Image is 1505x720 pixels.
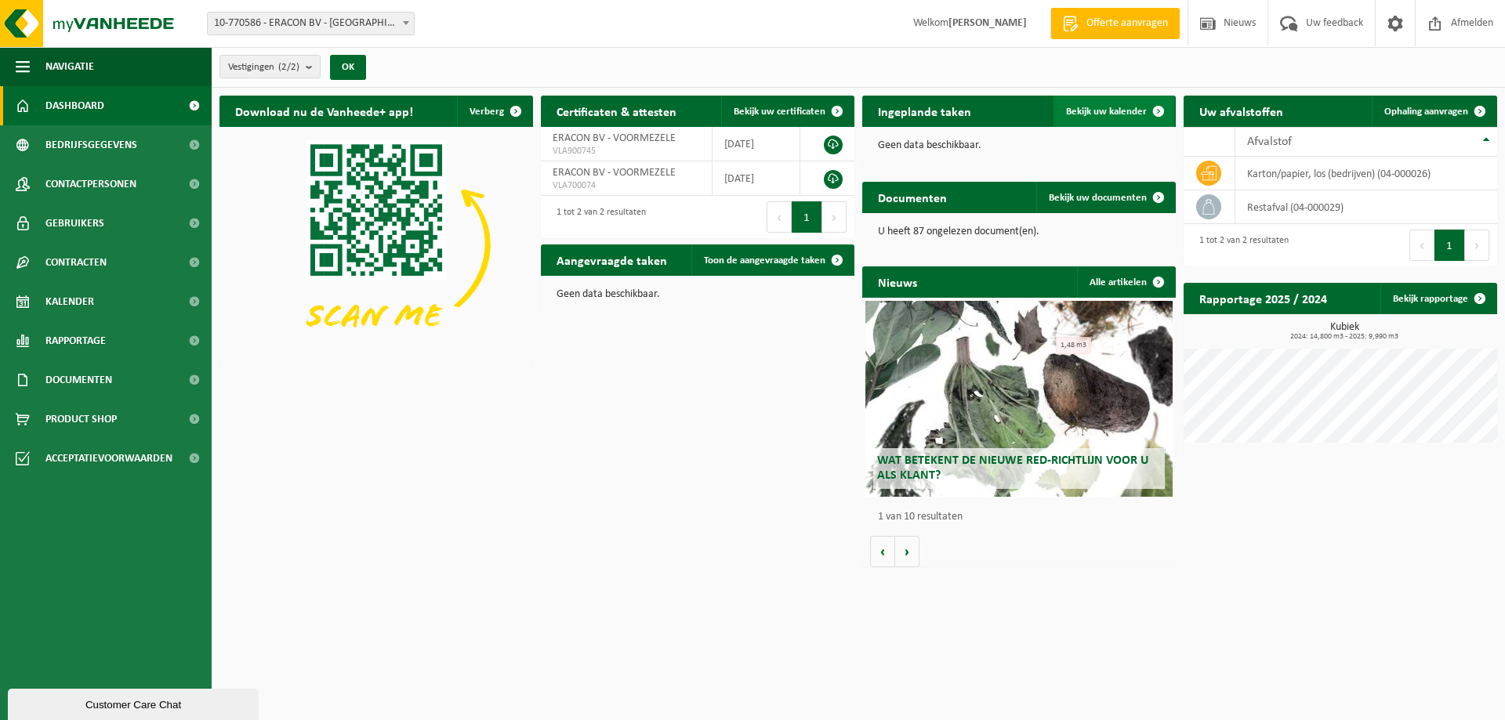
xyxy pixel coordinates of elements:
[553,145,700,157] span: VLA900745
[549,200,646,234] div: 1 tot 2 van 2 resultaten
[721,96,853,127] a: Bekijk uw certificaten
[45,439,172,478] span: Acceptatievoorwaarden
[704,255,825,266] span: Toon de aangevraagde taken
[45,165,136,204] span: Contactpersonen
[470,107,504,117] span: Verberg
[1191,228,1289,262] div: 1 tot 2 van 2 resultaten
[45,360,112,400] span: Documenten
[1053,96,1174,127] a: Bekijk uw kalender
[8,686,262,720] iframe: chat widget
[553,167,676,179] span: ERACON BV - VOORMEZELE
[1235,190,1497,224] td: restafval (04-000029)
[219,96,429,126] h2: Download nu de Vanheede+ app!
[713,161,801,196] td: [DATE]
[870,536,895,567] button: Vorige
[45,47,94,86] span: Navigatie
[878,512,1168,523] p: 1 van 10 resultaten
[45,282,94,321] span: Kalender
[330,55,366,80] button: OK
[228,56,299,79] span: Vestigingen
[278,62,299,72] count: (2/2)
[219,55,321,78] button: Vestigingen(2/2)
[457,96,531,127] button: Verberg
[45,125,137,165] span: Bedrijfsgegevens
[541,244,683,275] h2: Aangevraagde taken
[1191,333,1497,341] span: 2024: 14,800 m3 - 2025: 9,990 m3
[767,201,792,233] button: Previous
[1050,8,1180,39] a: Offerte aanvragen
[691,244,853,276] a: Toon de aangevraagde taken
[208,13,414,34] span: 10-770586 - ERACON BV - ZONNEBEKE
[1409,230,1434,261] button: Previous
[553,132,676,144] span: ERACON BV - VOORMEZELE
[878,226,1160,237] p: U heeft 87 ongelezen document(en).
[862,266,933,297] h2: Nieuws
[45,243,107,282] span: Contracten
[948,17,1027,29] strong: [PERSON_NAME]
[45,86,104,125] span: Dashboard
[553,179,700,192] span: VLA700074
[862,96,987,126] h2: Ingeplande taken
[1380,283,1496,314] a: Bekijk rapportage
[1083,16,1172,31] span: Offerte aanvragen
[865,301,1173,497] a: Wat betekent de nieuwe RED-richtlijn voor u als klant?
[862,182,963,212] h2: Documenten
[878,140,1160,151] p: Geen data beschikbaar.
[1235,157,1497,190] td: karton/papier, los (bedrijven) (04-000026)
[1465,230,1489,261] button: Next
[1191,322,1497,341] h3: Kubiek
[1049,193,1147,203] span: Bekijk uw documenten
[792,201,822,233] button: 1
[1036,182,1174,213] a: Bekijk uw documenten
[1247,136,1292,148] span: Afvalstof
[45,204,104,243] span: Gebruikers
[1184,96,1299,126] h2: Uw afvalstoffen
[1372,96,1496,127] a: Ophaling aanvragen
[45,321,106,360] span: Rapportage
[877,454,1148,482] span: Wat betekent de nieuwe RED-richtlijn voor u als klant?
[541,96,692,126] h2: Certificaten & attesten
[822,201,847,233] button: Next
[1184,283,1343,313] h2: Rapportage 2025 / 2024
[45,400,117,439] span: Product Shop
[219,127,533,362] img: Download de VHEPlus App
[1066,107,1147,117] span: Bekijk uw kalender
[557,289,839,300] p: Geen data beschikbaar.
[895,536,919,567] button: Volgende
[1434,230,1465,261] button: 1
[713,127,801,161] td: [DATE]
[207,12,415,35] span: 10-770586 - ERACON BV - ZONNEBEKE
[734,107,825,117] span: Bekijk uw certificaten
[1077,266,1174,298] a: Alle artikelen
[1384,107,1468,117] span: Ophaling aanvragen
